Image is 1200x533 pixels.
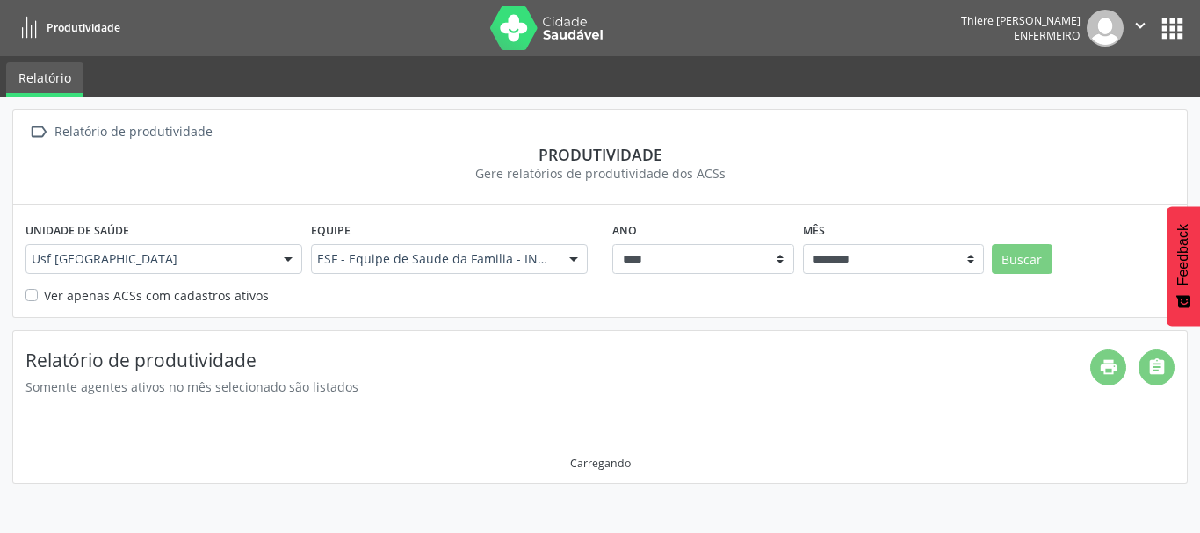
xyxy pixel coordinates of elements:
[25,349,1090,371] h4: Relatório de produtividade
[1157,13,1188,44] button: apps
[961,13,1081,28] div: Thiere [PERSON_NAME]
[803,217,825,244] label: Mês
[992,244,1052,274] button: Buscar
[25,119,51,145] i: 
[1175,224,1191,285] span: Feedback
[25,145,1175,164] div: Produtividade
[51,119,215,145] div: Relatório de produtividade
[25,119,215,145] a:  Relatório de produtividade
[6,62,83,97] a: Relatório
[12,13,120,42] a: Produtividade
[25,378,1090,396] div: Somente agentes ativos no mês selecionado são listados
[612,217,637,244] label: Ano
[44,286,269,305] label: Ver apenas ACSs com cadastros ativos
[317,250,552,268] span: ESF - Equipe de Saude da Familia - INE: 0000148350
[47,20,120,35] span: Produtividade
[311,217,351,244] label: Equipe
[570,456,631,471] div: Carregando
[1131,16,1150,35] i: 
[1167,206,1200,326] button: Feedback - Mostrar pesquisa
[1124,10,1157,47] button: 
[25,164,1175,183] div: Gere relatórios de produtividade dos ACSs
[32,250,266,268] span: Usf [GEOGRAPHIC_DATA]
[1087,10,1124,47] img: img
[25,217,129,244] label: Unidade de saúde
[1014,28,1081,43] span: Enfermeiro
